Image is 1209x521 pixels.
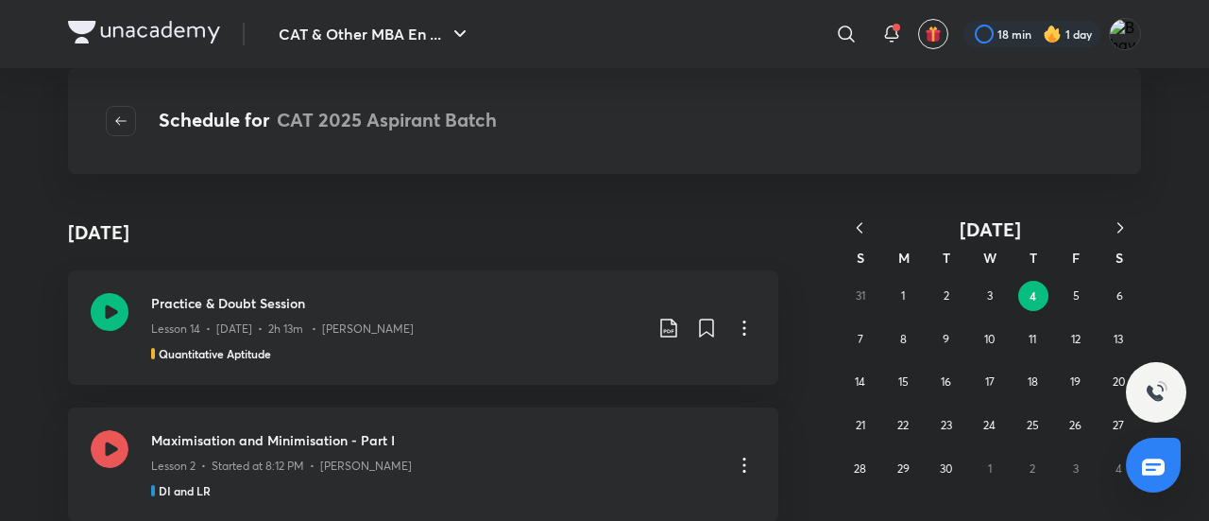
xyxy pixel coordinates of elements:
abbr: September 4, 2025 [1030,288,1036,304]
p: Lesson 2 • Started at 8:12 PM • [PERSON_NAME] [151,458,412,475]
abbr: September 5, 2025 [1073,288,1080,303]
abbr: September 24, 2025 [983,418,996,432]
abbr: September 16, 2025 [941,374,951,389]
abbr: September 9, 2025 [943,332,949,346]
button: CAT & Other MBA En ... [267,15,483,53]
a: Practice & Doubt SessionLesson 14 • [DATE] • 2h 13m • [PERSON_NAME]Quantitative Aptitude [68,270,778,385]
button: September 6, 2025 [1104,281,1134,311]
button: September 14, 2025 [845,367,876,397]
button: September 19, 2025 [1061,367,1091,397]
button: September 5, 2025 [1062,281,1092,311]
abbr: September 7, 2025 [858,332,863,346]
button: September 29, 2025 [888,454,918,484]
button: September 17, 2025 [975,367,1005,397]
abbr: Sunday [857,249,864,267]
h5: DI and LR [159,482,211,499]
button: September 7, 2025 [845,324,876,355]
abbr: September 20, 2025 [1113,374,1125,389]
h3: Maximisation and Minimisation - Part I [151,430,718,450]
button: avatar [918,19,948,49]
h5: Quantitative Aptitude [159,345,271,362]
abbr: September 13, 2025 [1114,332,1123,346]
abbr: September 18, 2025 [1028,374,1038,389]
button: September 11, 2025 [1017,324,1047,355]
button: September 8, 2025 [888,324,918,355]
abbr: September 29, 2025 [897,461,910,476]
abbr: September 8, 2025 [900,332,907,346]
span: [DATE] [960,217,1021,242]
abbr: Tuesday [943,249,950,267]
button: September 23, 2025 [931,410,962,441]
button: September 2, 2025 [931,281,962,311]
h4: [DATE] [68,218,129,247]
abbr: September 30, 2025 [940,461,952,476]
button: September 27, 2025 [1103,410,1133,441]
abbr: September 12, 2025 [1071,332,1081,346]
button: September 18, 2025 [1017,367,1047,397]
abbr: Wednesday [983,249,996,267]
button: September 21, 2025 [845,410,876,441]
abbr: September 28, 2025 [854,461,866,476]
button: September 20, 2025 [1103,367,1133,397]
p: Lesson 14 • [DATE] • 2h 13m • [PERSON_NAME] [151,321,414,338]
h4: Schedule for [159,106,497,136]
abbr: Friday [1072,249,1080,267]
img: Bhavna Devnath [1109,18,1141,50]
img: Company Logo [68,21,220,43]
abbr: September 1, 2025 [901,288,905,303]
img: avatar [925,26,942,43]
abbr: September 23, 2025 [941,418,952,432]
span: CAT 2025 Aspirant Batch [277,107,497,132]
abbr: September 11, 2025 [1029,332,1036,346]
button: September 28, 2025 [845,454,876,484]
abbr: September 17, 2025 [985,374,995,389]
button: September 16, 2025 [931,367,962,397]
abbr: Saturday [1115,249,1123,267]
button: September 10, 2025 [975,324,1005,355]
button: September 9, 2025 [931,324,962,355]
abbr: September 10, 2025 [984,332,995,346]
abbr: September 27, 2025 [1113,418,1124,432]
button: September 24, 2025 [975,410,1005,441]
abbr: September 19, 2025 [1070,374,1081,389]
h3: Practice & Doubt Session [151,293,642,313]
abbr: September 14, 2025 [855,374,865,389]
abbr: September 15, 2025 [898,374,909,389]
button: September 25, 2025 [1017,410,1047,441]
button: September 13, 2025 [1103,324,1133,355]
button: September 30, 2025 [931,454,962,484]
abbr: September 6, 2025 [1116,288,1123,303]
abbr: Monday [898,249,910,267]
abbr: September 2, 2025 [944,288,949,303]
button: September 3, 2025 [975,281,1005,311]
img: streak [1043,25,1062,43]
abbr: September 25, 2025 [1027,418,1039,432]
button: September 26, 2025 [1061,410,1091,441]
abbr: September 21, 2025 [856,418,865,432]
button: September 15, 2025 [888,367,918,397]
abbr: September 26, 2025 [1069,418,1081,432]
a: Company Logo [68,21,220,48]
button: September 4, 2025 [1018,281,1048,311]
abbr: Thursday [1030,249,1037,267]
button: September 1, 2025 [888,281,918,311]
abbr: September 22, 2025 [897,418,909,432]
button: September 22, 2025 [888,410,918,441]
button: [DATE] [880,217,1099,241]
button: September 12, 2025 [1061,324,1091,355]
abbr: September 3, 2025 [987,288,993,303]
img: ttu [1145,381,1167,404]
